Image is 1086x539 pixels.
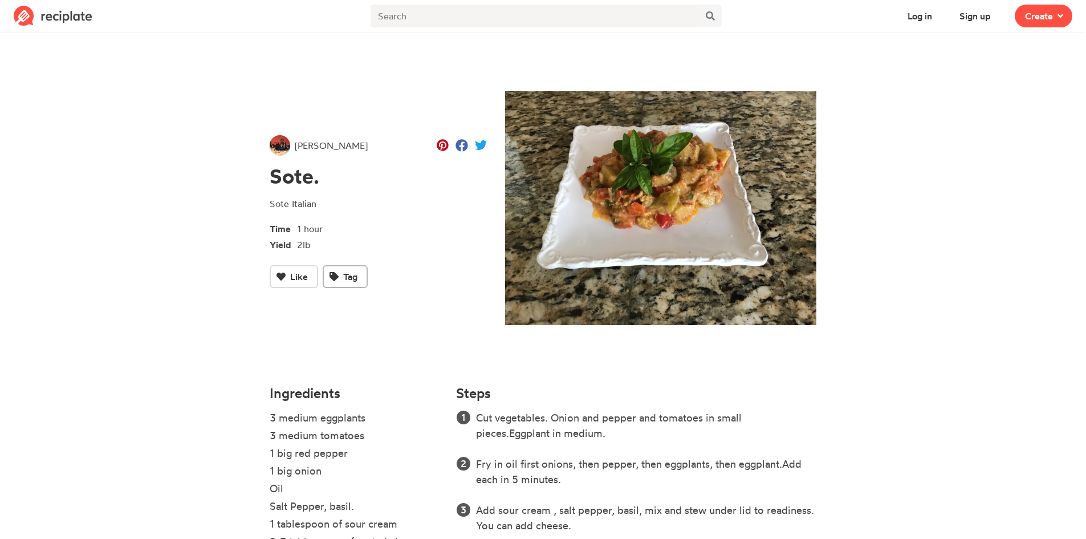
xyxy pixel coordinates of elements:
[270,165,487,188] h1: Sote.
[270,220,297,236] span: Time
[456,386,491,401] h4: Steps
[295,139,368,152] span: [PERSON_NAME]
[290,270,308,283] span: Like
[505,91,817,325] img: Recipe of Sote. by Sima Levin
[1015,5,1072,27] button: Create
[270,386,443,401] h4: Ingredients
[270,428,443,445] li: 3 medium tomatoes
[897,5,942,27] button: Log in
[323,265,368,288] button: Tag
[270,236,297,252] span: Yield
[270,197,487,210] p: Sote Italian
[270,463,443,481] li: 1 big onion
[297,223,323,234] span: 1 hour
[270,481,443,499] li: Oil
[270,445,443,463] li: 1 big red pepper
[343,270,357,283] span: Tag
[270,516,443,534] li: 1 tablespoon of sour cream
[371,5,699,27] input: Search
[14,6,92,26] img: Reciplate
[270,135,368,156] a: [PERSON_NAME]
[1025,9,1053,23] span: Create
[270,410,443,428] li: 3 medium eggplants
[270,499,443,516] li: Salt Pepper, basil.
[297,239,311,250] span: 2lb
[476,456,816,487] li: Fry in oil first onions, then pepper, then eggplants, then eggplant.Add each in 5 minutes.
[949,5,1001,27] button: Sign up
[476,502,816,533] li: Add sour cream , salt pepper, basil, mix and stew under lid to readiness. You can add cheese.
[270,265,318,288] button: Like
[270,135,290,156] img: User's avatar
[476,410,816,441] li: Cut vegetables. Onion and pepper and tomatoes in small pieces.Eggplant in medium.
